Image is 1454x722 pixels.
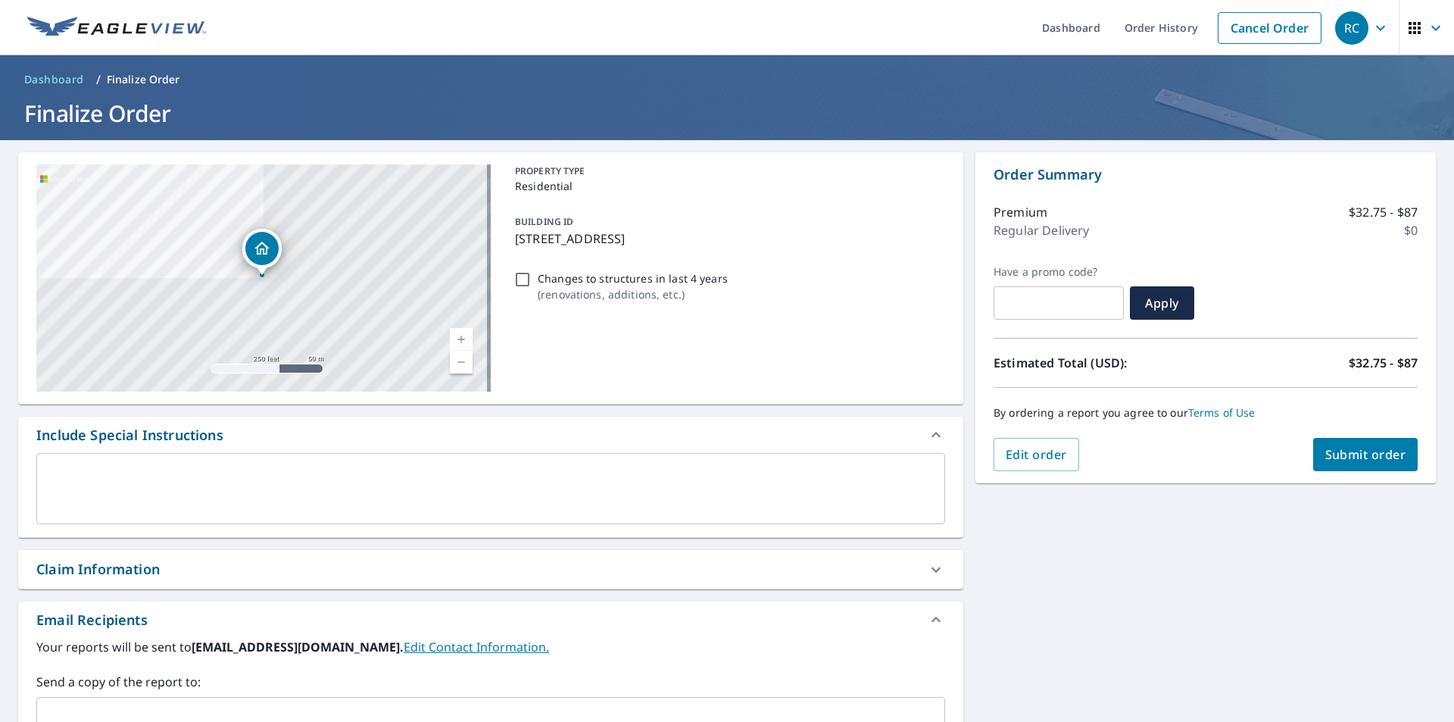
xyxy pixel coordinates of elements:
[18,602,963,638] div: Email Recipients
[994,265,1124,279] label: Have a promo code?
[1335,11,1368,45] div: RC
[36,638,945,656] label: Your reports will be sent to
[36,559,160,580] div: Claim Information
[994,438,1079,471] button: Edit order
[36,425,223,445] div: Include Special Instructions
[18,98,1436,129] h1: Finalize Order
[994,221,1089,239] p: Regular Delivery
[994,203,1047,221] p: Premium
[538,286,728,302] p: ( renovations, additions, etc. )
[36,673,945,691] label: Send a copy of the report to:
[1349,354,1418,372] p: $32.75 - $87
[192,639,404,655] b: [EMAIL_ADDRESS][DOMAIN_NAME].
[1006,446,1067,463] span: Edit order
[994,164,1418,185] p: Order Summary
[24,72,84,87] span: Dashboard
[515,215,573,228] p: BUILDING ID
[1130,286,1194,320] button: Apply
[515,178,939,194] p: Residential
[96,70,101,89] li: /
[242,229,282,276] div: Dropped pin, building 1, Residential property, 2212 ONEIDA CRES MISSISSAUGA ON L5C1V6
[450,328,473,351] a: Current Level 17, Zoom In
[515,164,939,178] p: PROPERTY TYPE
[27,17,206,39] img: EV Logo
[450,351,473,374] a: Current Level 17, Zoom Out
[1313,438,1418,471] button: Submit order
[994,354,1206,372] p: Estimated Total (USD):
[515,230,939,248] p: [STREET_ADDRESS]
[18,417,963,453] div: Include Special Instructions
[18,550,963,589] div: Claim Information
[18,67,90,92] a: Dashboard
[1404,221,1418,239] p: $0
[1142,295,1182,311] span: Apply
[107,72,180,87] p: Finalize Order
[1188,405,1256,420] a: Terms of Use
[404,639,549,655] a: EditContactInfo
[36,610,148,630] div: Email Recipients
[538,270,728,286] p: Changes to structures in last 4 years
[1349,203,1418,221] p: $32.75 - $87
[18,67,1436,92] nav: breadcrumb
[994,406,1418,420] p: By ordering a report you agree to our
[1218,12,1321,44] a: Cancel Order
[1325,446,1406,463] span: Submit order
